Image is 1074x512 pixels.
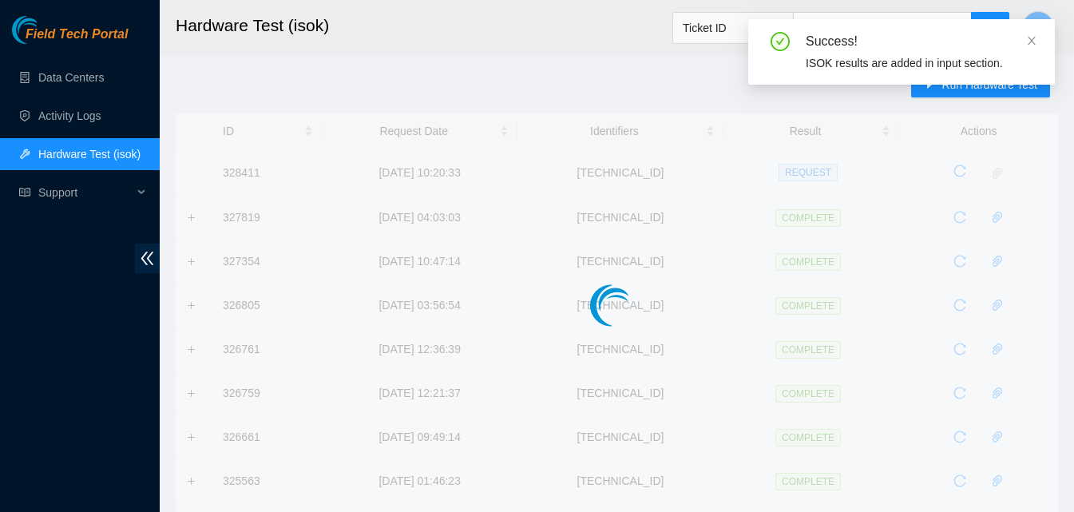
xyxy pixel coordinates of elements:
[806,32,1036,51] div: Success!
[19,187,30,198] span: read
[12,29,128,50] a: Akamai TechnologiesField Tech Portal
[971,12,1009,44] button: search
[1022,11,1054,43] button: J
[1026,35,1037,46] span: close
[26,27,128,42] span: Field Tech Portal
[38,177,133,208] span: Support
[683,16,783,40] span: Ticket ID
[806,54,1036,72] div: ISOK results are added in input section.
[135,244,160,273] span: double-left
[38,71,104,84] a: Data Centers
[38,148,141,161] a: Hardware Test (isok)
[1035,18,1041,38] span: J
[12,16,81,44] img: Akamai Technologies
[771,32,790,51] span: check-circle
[38,109,101,122] a: Activity Logs
[793,12,972,44] input: Enter text here...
